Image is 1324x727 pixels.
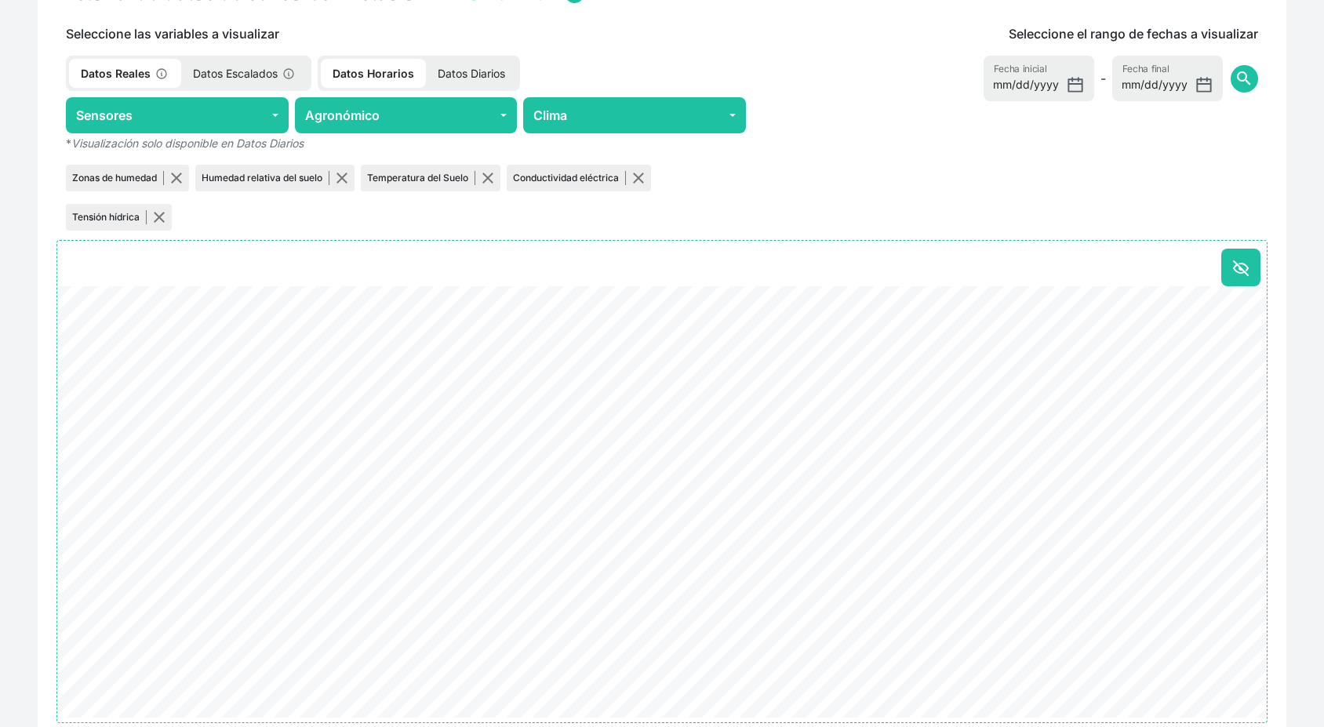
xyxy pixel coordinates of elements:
p: Datos Reales [69,59,181,88]
button: Ocultar todo [1221,249,1260,286]
em: Visualización solo disponible en Datos Diarios [71,136,304,150]
p: Humedad relativa del suelo [202,171,329,185]
ejs-chart: . Syncfusion interactive chart. [57,286,1267,722]
p: Datos Diarios [426,59,517,88]
p: Datos Horarios [321,59,426,88]
button: Sensores [66,97,289,133]
p: Tensión hídrica [72,210,147,224]
p: Seleccione las variables a visualizar [56,24,755,43]
span: search [1235,69,1253,88]
p: Temperatura del Suelo [367,171,475,185]
button: Agronómico [295,97,518,133]
p: Seleccione el rango de fechas a visualizar [1009,24,1258,43]
p: Datos Escalados [181,59,308,88]
p: Conductividad eléctrica [513,171,626,185]
p: Zonas de humedad [72,171,164,185]
button: Clima [523,97,746,133]
button: search [1231,65,1258,93]
span: - [1100,69,1106,88]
